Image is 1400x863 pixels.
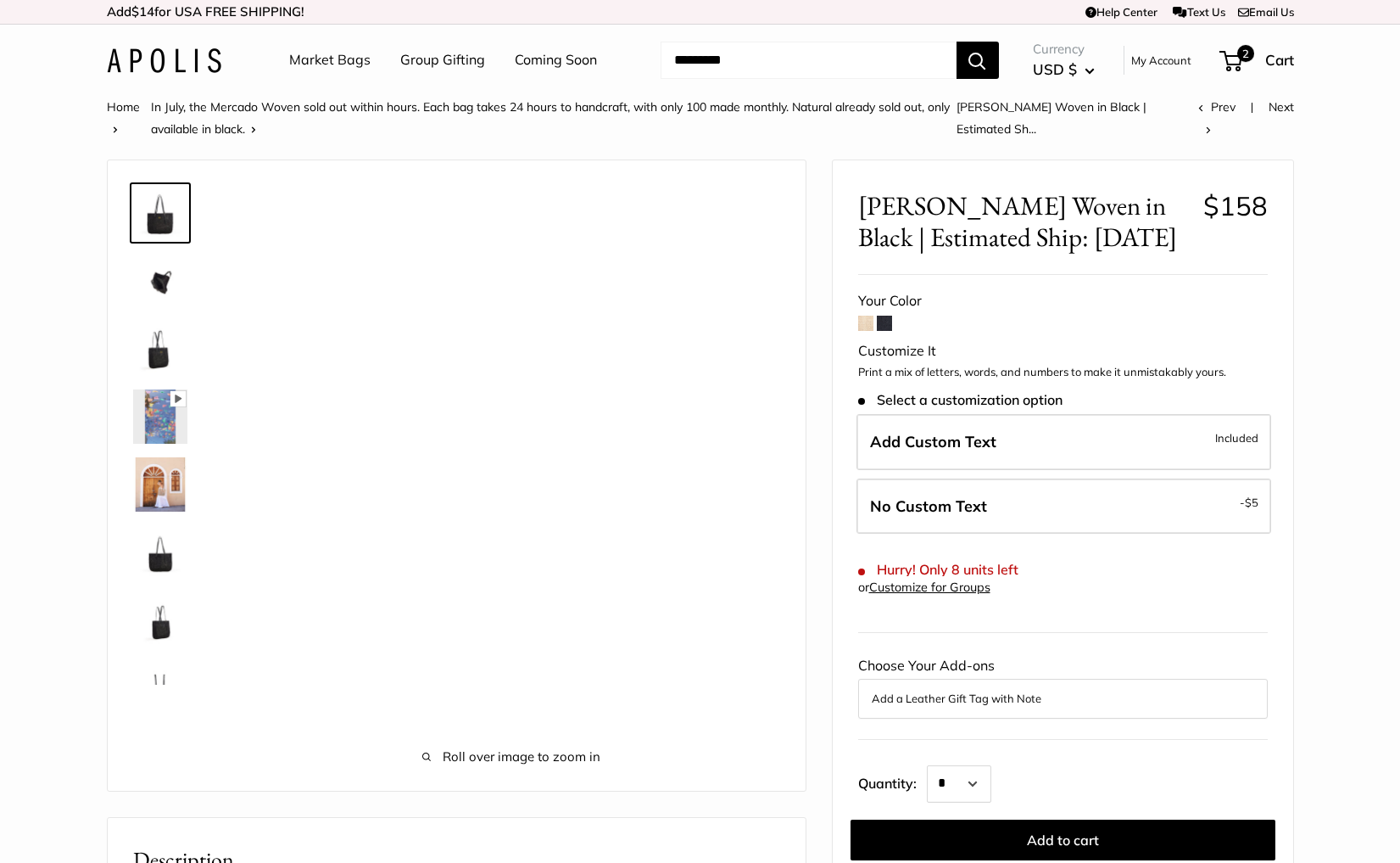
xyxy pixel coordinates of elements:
[858,760,927,803] label: Quantity:
[858,562,1018,578] span: Hurry! Only 8 units left
[133,661,187,715] img: Mercado Woven in Black | Estimated Ship: Oct. 19th
[1085,5,1157,19] a: Help Center
[1033,37,1095,61] span: Currency
[107,96,1198,140] nav: Breadcrumb
[870,432,996,451] span: Add Custom Text
[869,580,990,595] a: Customize for Groups
[133,186,187,240] img: Mercado Woven in Black | Estimated Ship: Oct. 19th
[289,48,371,73] a: Market Bags
[130,318,191,379] a: Mercado Woven in Black | Estimated Ship: Oct. 19th
[858,392,1063,408] span: Select a customization option
[400,48,485,73] a: Group Gifting
[151,99,950,137] a: In July, the Mercado Woven sold out within hours. Each bag takes 24 hours to handcraft, with only...
[133,525,187,580] img: Mercado Woven in Black | Estimated Ship: Oct. 19th
[1221,47,1294,74] a: 2 Cart
[1173,5,1224,19] a: Text Us
[130,590,191,651] a: Mercado Woven in Black | Estimated Ship: Oct. 19th
[515,48,597,73] a: Coming Soon
[107,99,140,115] a: Home
[1131,50,1191,70] a: My Account
[856,479,1271,535] label: Leave Blank
[133,593,187,647] img: Mercado Woven in Black | Estimated Ship: Oct. 19th
[870,496,987,516] span: No Custom Text
[243,745,780,769] span: Roll over image to zoom in
[957,42,999,79] button: Search
[1033,56,1095,83] button: USD $
[858,190,1191,253] span: [PERSON_NAME] Woven in Black | Estimated Ship: [DATE]
[957,99,1146,137] span: [PERSON_NAME] Woven in Black | Estimated Sh...
[858,653,1268,718] div: Choose Your Add-ons
[130,250,191,311] a: Mercado Woven in Black | Estimated Ship: Oct. 19th
[131,3,154,20] span: $14
[1240,492,1258,513] span: -
[1236,45,1253,62] span: 2
[1033,60,1077,78] span: USD $
[661,42,957,79] input: Search...
[858,576,990,599] div: or
[856,414,1271,470] label: Add Custom Text
[130,386,191,447] a: Mercado Woven in Black | Estimated Ship: Oct. 19th
[1198,99,1235,115] a: Prev
[130,522,191,583] a: Mercado Woven in Black | Estimated Ship: Oct. 19th
[133,322,187,376] img: Mercado Woven in Black | Estimated Ship: Oct. 19th
[133,457,187,512] img: Mercado Woven in Black | Estimated Ship: Oct. 19th
[130,454,191,515] a: Mercado Woven in Black | Estimated Ship: Oct. 19th
[1238,5,1294,19] a: Email Us
[130,182,191,244] a: Mercado Woven in Black | Estimated Ship: Oct. 19th
[1245,496,1258,509] span: $5
[872,688,1254,709] button: Add a Leather Gift Tag with Note
[133,389,187,444] img: Mercado Woven in Black | Estimated Ship: Oct. 19th
[130,658,191,719] a: Mercado Woven in Black | Estimated Ship: Oct. 19th
[1265,51,1294,69] span: Cart
[851,820,1275,860] button: Add to cart
[858,289,1268,314] div: Your Color
[1203,189,1268,222] span: $158
[1215,428,1258,448] span: Included
[107,48,221,73] img: Apolis
[858,339,1268,364] div: Customize It
[858,364,1268,381] p: Print a mix of letters, words, and numbers to make it unmistakably yours.
[133,254,187,308] img: Mercado Woven in Black | Estimated Ship: Oct. 19th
